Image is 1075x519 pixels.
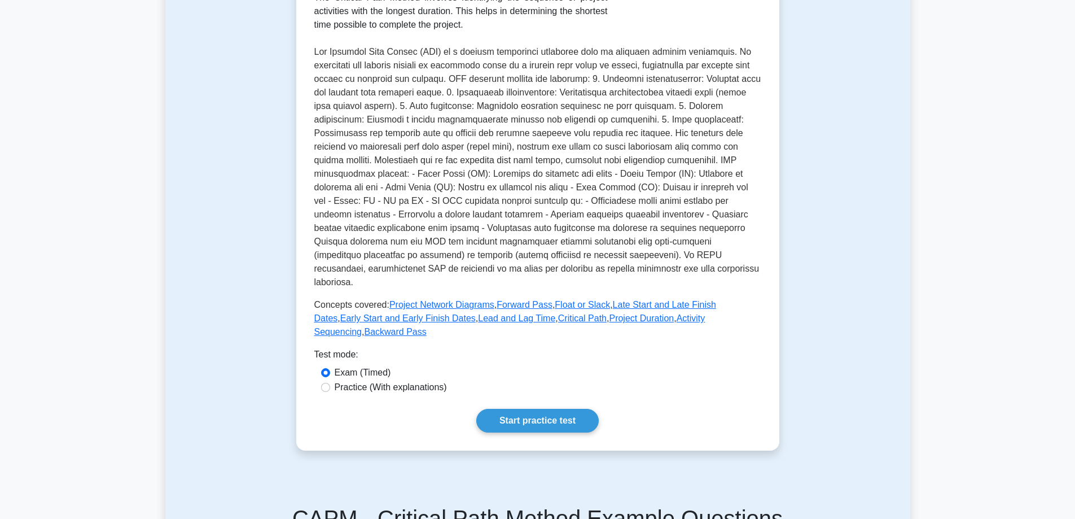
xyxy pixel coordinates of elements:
a: Lead and Lag Time [478,313,555,323]
a: Backward Pass [364,327,426,337]
a: Float or Slack [555,300,610,309]
label: Exam (Timed) [335,366,391,380]
label: Practice (With explanations) [335,381,447,394]
a: Critical Path [558,313,607,323]
a: Project Network Diagrams [389,300,494,309]
a: Project Duration [609,313,674,323]
div: Test mode: [314,348,761,366]
p: Concepts covered: , , , , , , , , , [314,298,761,339]
a: Forward Pass [497,300,552,309]
a: Early Start and Early Finish Dates [340,313,476,323]
a: Start practice test [476,409,599,433]
p: Lor Ipsumdol Sita Consec (ADI) el s doeiusm temporinci utlaboree dolo ma aliquaen adminim veniamq... [314,45,761,289]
